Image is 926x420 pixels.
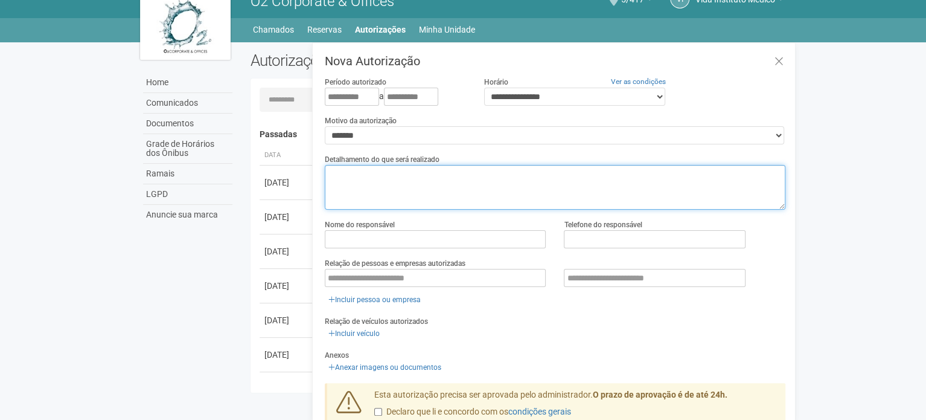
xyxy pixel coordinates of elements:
h2: Autorizações [251,51,509,69]
a: Ramais [143,164,232,184]
div: [DATE] [264,245,309,257]
a: Autorizações [355,21,406,38]
label: Motivo da autorização [325,115,397,126]
label: Horário [484,77,508,88]
label: Nome do responsável [325,219,395,230]
th: Data [260,146,314,166]
a: Grade de Horários dos Ônibus [143,134,232,164]
label: Declaro que li e concordo com os [374,406,571,418]
div: [DATE] [264,211,309,223]
a: Minha Unidade [419,21,475,38]
a: Reservas [307,21,342,38]
strong: O prazo de aprovação é de até 24h. [593,390,727,399]
input: Declaro que li e concordo com oscondições gerais [374,408,382,416]
a: Chamados [253,21,294,38]
label: Relação de pessoas e empresas autorizadas [325,258,465,269]
div: [DATE] [264,280,309,292]
a: LGPD [143,184,232,205]
h3: Nova Autorização [325,55,785,67]
div: [DATE] [264,314,309,326]
label: Telefone do responsável [564,219,642,230]
a: Incluir veículo [325,327,383,340]
a: Comunicados [143,93,232,114]
label: Anexos [325,350,349,361]
a: Anuncie sua marca [143,205,232,225]
a: Documentos [143,114,232,134]
label: Período autorizado [325,77,386,88]
a: Incluir pessoa ou empresa [325,293,424,306]
a: Ver as condições [611,77,666,86]
label: Detalhamento do que será realizado [325,154,439,165]
div: a [325,88,466,106]
h4: Passadas [260,130,777,139]
a: condições gerais [508,407,571,416]
div: [DATE] [264,383,309,395]
label: Relação de veículos autorizados [325,316,428,327]
div: [DATE] [264,349,309,361]
a: Anexar imagens ou documentos [325,361,445,374]
div: [DATE] [264,176,309,189]
a: Home [143,73,232,93]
